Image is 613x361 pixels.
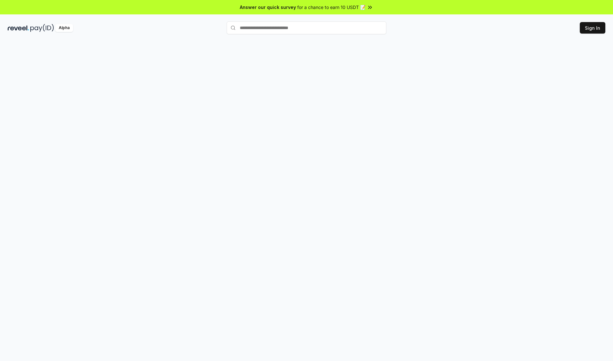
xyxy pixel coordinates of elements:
img: pay_id [30,24,54,32]
button: Sign In [580,22,605,34]
img: reveel_dark [8,24,29,32]
div: Alpha [55,24,73,32]
span: Answer our quick survey [240,4,296,11]
span: for a chance to earn 10 USDT 📝 [297,4,366,11]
